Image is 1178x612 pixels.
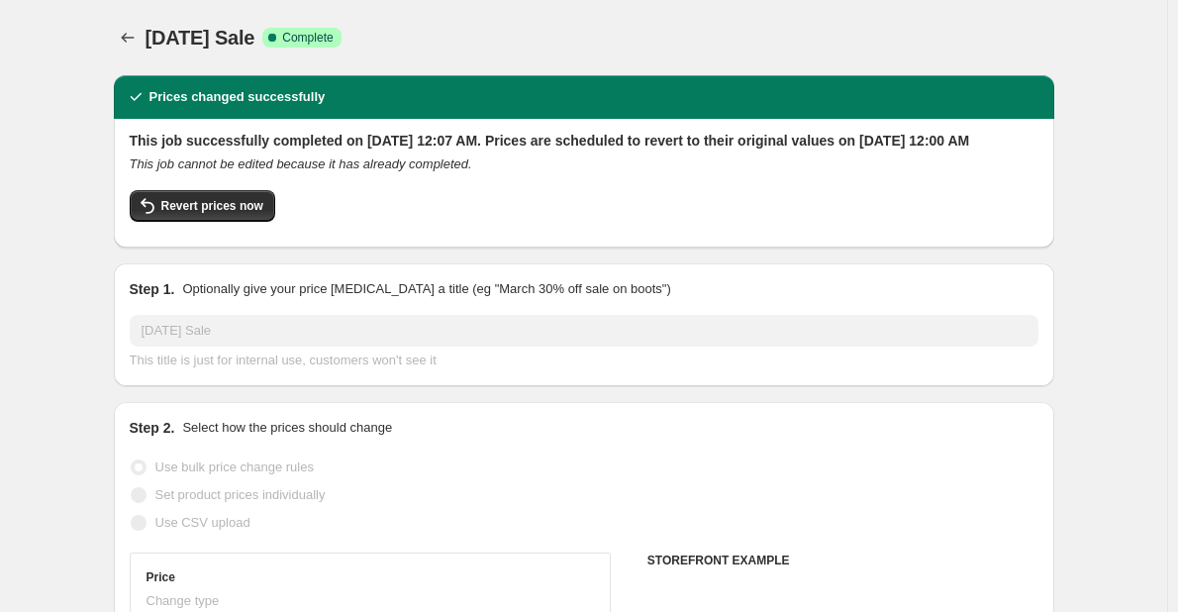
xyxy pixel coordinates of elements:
[130,190,275,222] button: Revert prices now
[155,459,314,474] span: Use bulk price change rules
[647,553,1038,568] h6: STOREFRONT EXAMPLE
[149,87,326,107] h2: Prices changed successfully
[282,30,333,46] span: Complete
[130,418,175,438] h2: Step 2.
[146,27,255,49] span: [DATE] Sale
[155,515,250,530] span: Use CSV upload
[130,131,1038,151] h2: This job successfully completed on [DATE] 12:07 AM. Prices are scheduled to revert to their origi...
[161,198,263,214] span: Revert prices now
[182,279,670,299] p: Optionally give your price [MEDICAL_DATA] a title (eg "March 30% off sale on boots")
[147,569,175,585] h3: Price
[182,418,392,438] p: Select how the prices should change
[130,315,1038,347] input: 30% off holiday sale
[147,593,220,608] span: Change type
[130,279,175,299] h2: Step 1.
[155,487,326,502] span: Set product prices individually
[130,156,472,171] i: This job cannot be edited because it has already completed.
[130,353,437,367] span: This title is just for internal use, customers won't see it
[114,24,142,51] button: Price change jobs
